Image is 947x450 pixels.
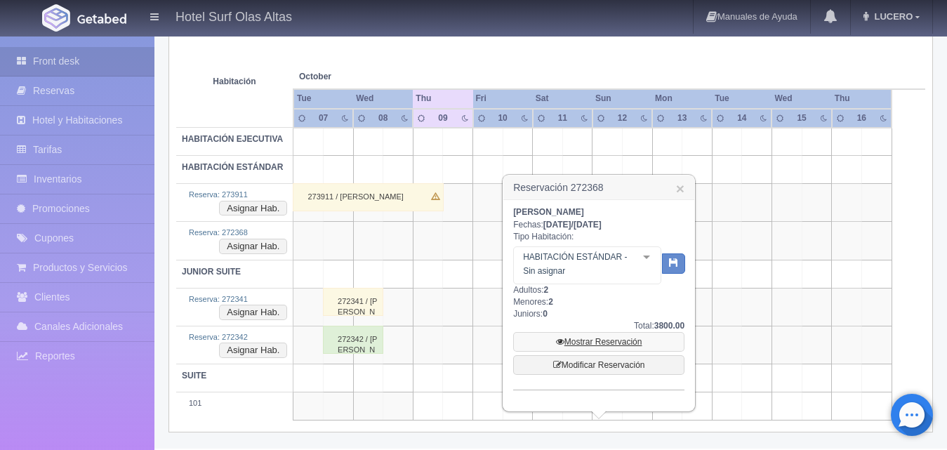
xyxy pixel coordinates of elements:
div: 101 [182,398,287,409]
div: Total: [513,320,684,332]
span: October [299,71,407,83]
button: Asignar Hab. [219,239,287,254]
th: Fri [473,89,533,108]
img: Getabed [77,13,126,24]
div: 15 [793,112,811,124]
th: Sat [533,89,592,108]
b: / [543,220,602,230]
strong: Habitación [213,77,256,86]
b: JUNIOR SUITE [182,267,241,277]
b: SUITE [182,371,206,380]
b: [PERSON_NAME] [513,207,584,217]
div: 09 [434,112,451,124]
div: 13 [673,112,691,124]
a: × [676,181,684,196]
th: Tue [712,89,771,108]
b: HABITACIÓN EJECUTIVA [182,134,283,144]
a: Mostrar Reservación [513,332,684,352]
a: Reserva: 273911 [189,190,248,199]
th: Sun [592,89,652,108]
a: Reserva: 272368 [189,228,248,237]
b: 2 [543,285,548,295]
div: 12 [614,112,631,124]
button: Asignar Hab. [219,305,287,320]
button: Asignar Hab. [219,201,287,216]
th: Thu [832,89,892,108]
div: 11 [554,112,571,124]
div: 08 [374,112,392,124]
th: Mon [652,89,712,108]
div: 272342 / [PERSON_NAME] [323,326,383,354]
th: Thu [413,89,472,108]
button: Asignar Hab. [219,343,287,358]
div: 10 [494,112,512,124]
a: Modificar Reservación [513,355,684,375]
span: [DATE] [574,220,602,230]
th: Tue [293,89,353,108]
b: 3800.00 [654,321,684,331]
img: Getabed [42,4,70,32]
span: [DATE] [543,220,571,230]
h3: Reservación 272368 [503,176,694,200]
b: 0 [543,309,548,319]
div: 273911 / [PERSON_NAME] [293,183,444,211]
div: 16 [853,112,870,124]
a: Reserva: 272341 [189,295,248,303]
div: Fechas: Tipo Habitación: Adultos: Menores: Juniors: [513,206,684,390]
th: Wed [771,89,831,108]
span: LUCERO [870,11,913,22]
b: HABITACIÓN ESTÁNDAR [182,162,283,172]
h4: Hotel Surf Olas Altas [176,7,292,25]
div: 07 [314,112,332,124]
b: 2 [548,297,553,307]
div: 272341 / [PERSON_NAME] [323,288,383,316]
div: 14 [733,112,750,124]
a: Reserva: 272342 [189,333,248,341]
span: HABITACIÓN ESTÁNDAR - Sin asignar [519,250,633,278]
th: Wed [353,89,413,108]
